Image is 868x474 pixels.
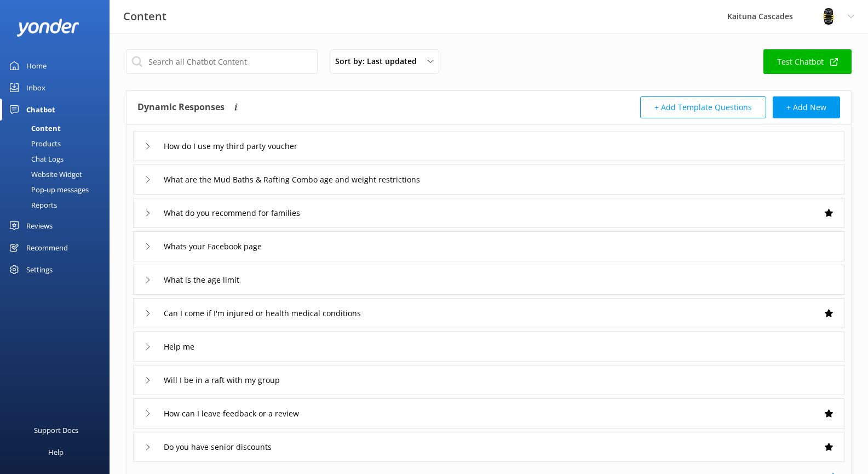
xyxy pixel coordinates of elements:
div: Recommend [26,237,68,259]
div: Settings [26,259,53,281]
a: Reports [7,197,110,213]
div: Reports [7,197,57,213]
div: Home [26,55,47,77]
a: Chat Logs [7,151,110,167]
input: Search all Chatbot Content [126,49,318,74]
div: Inbox [26,77,45,99]
div: Chatbot [26,99,55,121]
img: yonder-white-logo.png [16,19,79,37]
div: Reviews [26,215,53,237]
div: Products [7,136,61,151]
div: Chat Logs [7,151,64,167]
div: Website Widget [7,167,82,182]
a: Products [7,136,110,151]
button: + Add New [773,96,840,118]
div: Content [7,121,61,136]
img: 802-1755650174.png [820,8,837,25]
h4: Dynamic Responses [137,96,225,118]
a: Content [7,121,110,136]
div: Pop-up messages [7,182,89,197]
a: Test Chatbot [763,49,852,74]
div: Help [48,441,64,463]
a: Pop-up messages [7,182,110,197]
div: Support Docs [34,419,78,441]
h3: Content [123,8,166,25]
button: + Add Template Questions [640,96,766,118]
a: Website Widget [7,167,110,182]
span: Sort by: Last updated [335,55,423,67]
